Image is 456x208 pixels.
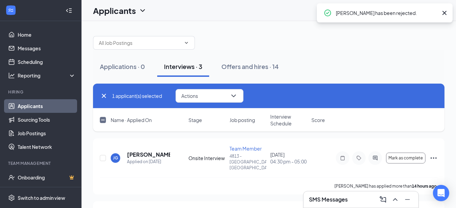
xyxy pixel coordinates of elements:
[339,155,347,161] svg: Note
[113,155,118,161] div: JG
[388,156,423,160] span: Mark as complete
[111,117,152,123] span: Name · Applied On
[430,154,438,162] svg: Ellipses
[8,72,15,79] svg: Analysis
[18,194,65,201] div: Switch to admin view
[18,72,76,79] div: Reporting
[18,171,76,184] a: OnboardingCrown
[18,126,76,140] a: Job Postings
[402,194,413,205] button: Minimize
[184,40,189,46] svg: ChevronDown
[371,155,379,161] svg: ActiveChat
[412,184,437,189] b: 14 hours ago
[188,117,202,123] span: Stage
[221,62,279,71] div: Offers and hires · 14
[99,39,181,47] input: All Job Postings
[93,5,136,16] h1: Applicants
[433,185,449,201] div: Open Intercom Messenger
[334,183,438,189] p: [PERSON_NAME] has applied more than .
[378,194,388,205] button: ComposeMessage
[270,158,307,165] span: 04:30 pm - 05:00 pm
[440,9,449,17] svg: Cross
[181,93,198,98] span: Actions
[8,194,15,201] svg: Settings
[324,9,332,17] svg: CheckmarkCircle
[230,145,262,152] span: Team Member
[8,160,74,166] div: Team Management
[391,195,399,204] svg: ChevronUp
[230,92,238,100] svg: ChevronDown
[18,55,76,69] a: Scheduling
[336,9,438,17] div: [PERSON_NAME] has been rejected.
[309,196,348,203] h3: SMS Messages
[18,113,76,126] a: Sourcing Tools
[270,151,307,165] div: [DATE]
[18,140,76,154] a: Talent Network
[127,158,170,165] div: Applied on [DATE]
[139,6,147,15] svg: ChevronDown
[390,194,401,205] button: ChevronUp
[100,92,108,100] svg: Cross
[8,89,74,95] div: Hiring
[100,62,145,71] div: Applications · 0
[379,195,387,204] svg: ComposeMessage
[66,7,72,14] svg: Collapse
[230,117,255,123] span: Job posting
[18,28,76,41] a: Home
[18,41,76,55] a: Messages
[355,155,363,161] svg: Tag
[112,92,162,100] span: 1 applicant(s) selected
[403,195,412,204] svg: Minimize
[188,155,225,161] div: Onsite Interview
[18,184,76,198] a: TeamCrown
[7,7,14,14] svg: WorkstreamLogo
[18,99,76,113] a: Applicants
[127,151,170,158] h5: [PERSON_NAME]
[164,62,202,71] div: Interviews · 3
[311,117,325,123] span: Score
[230,153,267,171] p: 4813 - [GEOGRAPHIC_DATA], [GEOGRAPHIC_DATA]
[270,113,307,127] span: Interview Schedule
[176,89,243,103] button: ActionsChevronDown
[386,153,425,163] button: Mark as complete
